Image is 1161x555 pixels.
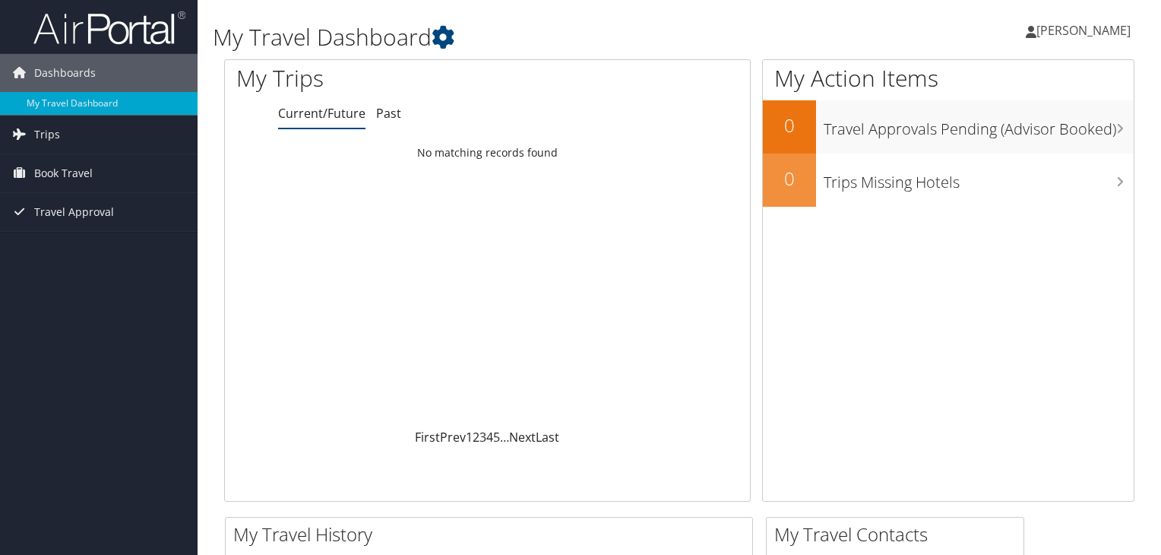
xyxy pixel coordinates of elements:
[774,522,1023,547] h2: My Travel Contacts
[536,429,559,446] a: Last
[763,100,1134,154] a: 0Travel Approvals Pending (Advisor Booked)
[225,139,750,166] td: No matching records found
[1036,22,1131,39] span: [PERSON_NAME]
[479,429,486,446] a: 3
[493,429,500,446] a: 5
[34,154,93,192] span: Book Travel
[763,62,1134,94] h1: My Action Items
[763,113,816,138] h2: 0
[824,111,1134,140] h3: Travel Approvals Pending (Advisor Booked)
[509,429,536,446] a: Next
[1026,8,1146,53] a: [PERSON_NAME]
[236,62,520,94] h1: My Trips
[213,21,835,53] h1: My Travel Dashboard
[376,105,401,122] a: Past
[473,429,479,446] a: 2
[763,154,1134,207] a: 0Trips Missing Hotels
[440,429,466,446] a: Prev
[33,10,185,46] img: airportal-logo.png
[233,522,752,547] h2: My Travel History
[34,193,114,231] span: Travel Approval
[34,116,60,154] span: Trips
[763,166,816,192] h2: 0
[415,429,440,446] a: First
[486,429,493,446] a: 4
[278,105,365,122] a: Current/Future
[34,54,96,92] span: Dashboards
[500,429,509,446] span: …
[824,164,1134,193] h3: Trips Missing Hotels
[466,429,473,446] a: 1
